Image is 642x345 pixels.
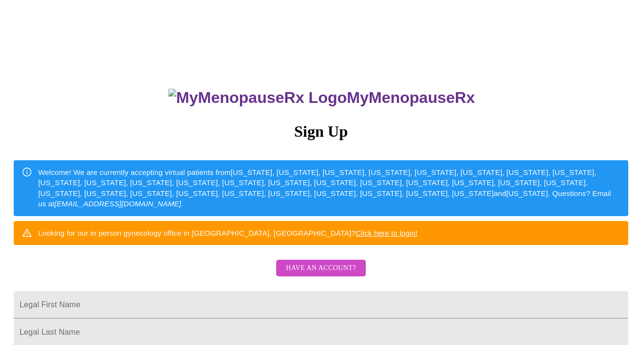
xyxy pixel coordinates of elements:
img: MyMenopauseRx Logo [168,89,347,107]
div: Welcome! We are currently accepting virtual patients from [US_STATE], [US_STATE], [US_STATE], [US... [38,163,620,213]
em: [EMAIL_ADDRESS][DOMAIN_NAME] [54,199,181,208]
h3: MyMenopauseRx [15,89,629,107]
a: Have an account? [274,271,368,279]
div: Looking for our in person gynecology office in [GEOGRAPHIC_DATA], [GEOGRAPHIC_DATA]? [38,224,418,242]
h3: Sign Up [14,123,628,141]
button: Have an account? [276,260,366,277]
span: Have an account? [286,262,356,274]
a: Click here to login! [356,229,418,237]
